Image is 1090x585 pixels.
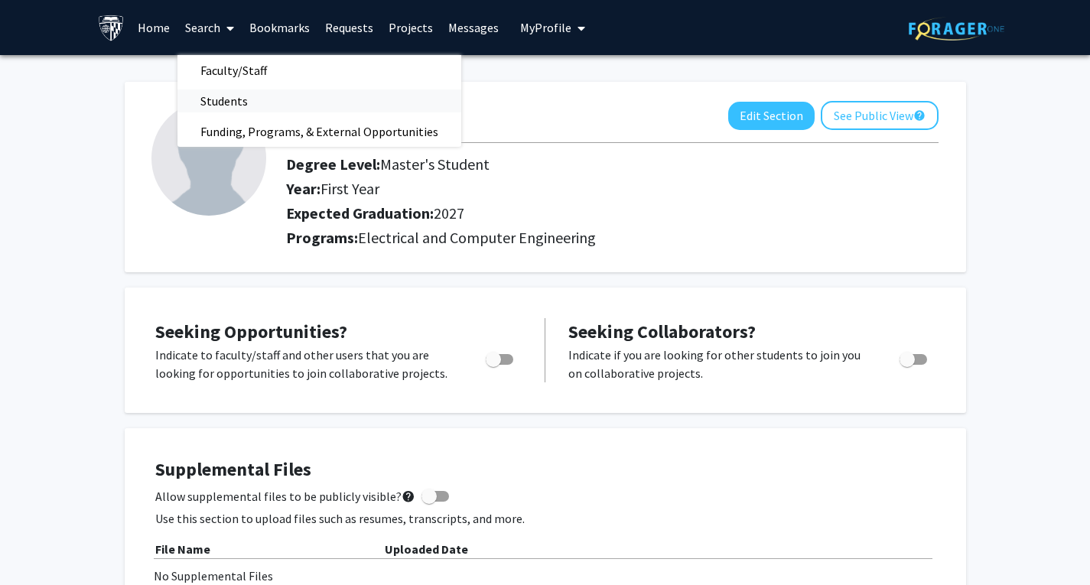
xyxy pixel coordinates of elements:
h2: Programs: [286,229,939,247]
a: Messages [441,1,506,54]
a: Faculty/Staff [177,59,461,82]
p: Use this section to upload files such as resumes, transcripts, and more. [155,509,935,528]
iframe: Chat [11,516,65,574]
span: Funding, Programs, & External Opportunities [177,116,461,147]
h2: Year: [286,180,807,198]
div: No Supplemental Files [154,567,937,585]
img: Johns Hopkins University Logo [98,15,125,41]
span: Electrical and Computer Engineering [358,228,596,247]
img: Profile Picture [151,101,266,216]
a: Search [177,1,242,54]
a: Projects [381,1,441,54]
button: Edit Section [728,102,815,130]
b: File Name [155,541,210,557]
span: Master's Student [380,154,490,174]
span: Students [177,86,271,116]
div: Toggle [480,346,522,369]
h2: Expected Graduation: [286,204,807,223]
img: ForagerOne Logo [909,17,1004,41]
h2: Degree Level: [286,155,807,174]
mat-icon: help [402,487,415,505]
a: Home [130,1,177,54]
span: Faculty/Staff [177,55,290,86]
a: Requests [317,1,381,54]
a: Students [177,89,461,112]
b: Uploaded Date [385,541,468,557]
mat-icon: help [913,106,926,125]
span: 2027 [434,203,464,223]
h4: Supplemental Files [155,459,935,481]
p: Indicate if you are looking for other students to join you on collaborative projects. [568,346,870,382]
div: Toggle [893,346,935,369]
button: See Public View [821,101,939,130]
span: My Profile [520,20,571,35]
span: First Year [320,179,379,198]
span: Allow supplemental files to be publicly visible? [155,487,415,505]
a: Funding, Programs, & External Opportunities [177,120,461,143]
span: Seeking Opportunities? [155,320,347,343]
span: Seeking Collaborators? [568,320,756,343]
p: Indicate to faculty/staff and other users that you are looking for opportunities to join collabor... [155,346,457,382]
a: Bookmarks [242,1,317,54]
